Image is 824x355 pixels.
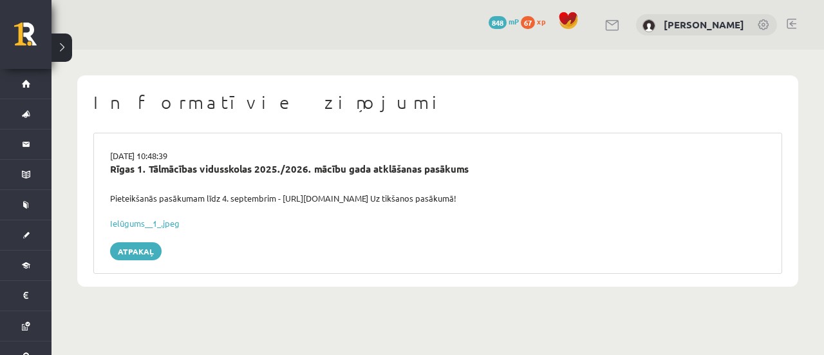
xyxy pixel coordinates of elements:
div: Pieteikšanās pasākumam līdz 4. septembrim - [URL][DOMAIN_NAME] Uz tikšanos pasākumā! [100,192,775,205]
a: Atpakaļ [110,242,162,260]
div: Rīgas 1. Tālmācības vidusskolas 2025./2026. mācību gada atklāšanas pasākums [110,162,765,177]
span: mP [509,16,519,26]
a: Rīgas 1. Tālmācības vidusskola [14,23,51,55]
span: xp [537,16,545,26]
img: Lera Panteviča [642,19,655,32]
div: [DATE] 10:48:39 [100,149,775,162]
a: Ielūgums__1_.jpeg [110,218,180,229]
h1: Informatīvie ziņojumi [93,91,782,113]
a: 848 mP [489,16,519,26]
a: [PERSON_NAME] [664,18,744,31]
a: 67 xp [521,16,552,26]
span: 848 [489,16,507,29]
span: 67 [521,16,535,29]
